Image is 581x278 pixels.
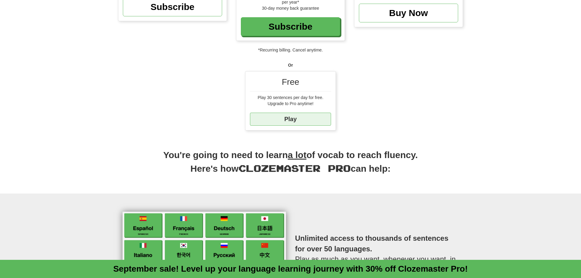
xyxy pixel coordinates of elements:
[288,150,307,160] u: a lot
[288,63,293,68] strong: Or
[113,264,468,273] a: September sale! Level up your language learning journey with 30% off Clozemaster Pro!
[250,76,331,91] div: Free
[250,94,331,101] div: Play 30 sentences per day for free.
[241,17,340,36] a: Subscribe
[359,4,458,22] a: Buy Now
[295,234,448,253] strong: Unlimited access to thousands of sentences for over 50 languages.
[250,113,331,126] a: Play
[118,149,463,181] h2: You're going to need to learn of vocab to reach fluency. Here's how can help:
[241,5,340,11] div: 30-day money back guarantee
[238,163,351,174] span: Clozemaster Pro
[250,101,331,107] div: Upgrade to Pro anytime!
